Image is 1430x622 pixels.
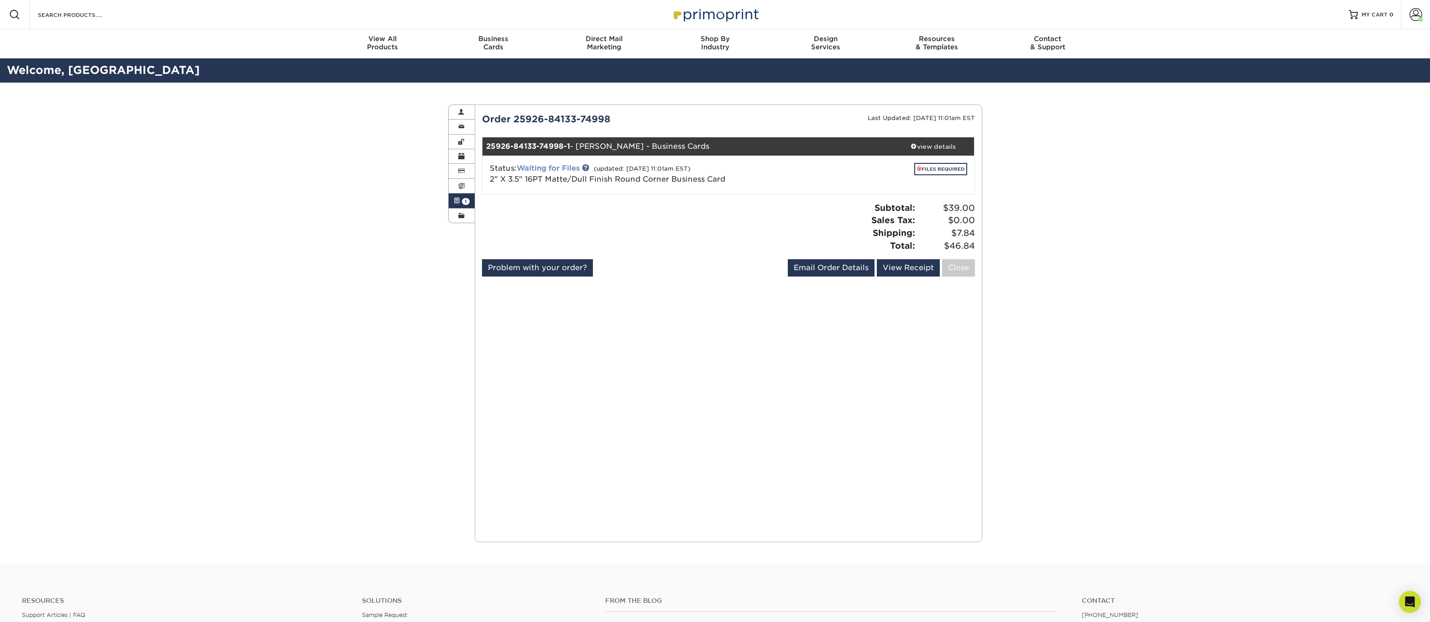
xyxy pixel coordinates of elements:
div: Status: [483,163,810,185]
small: (updated: [DATE] 11:01am EST) [594,165,691,172]
a: 1 [449,193,475,208]
strong: Total: [890,240,915,251]
a: Support Articles | FAQ [22,612,85,618]
a: Shop ByIndustry [660,29,770,58]
span: 1 [462,198,470,205]
div: Order 25926-84133-74998 [475,112,728,126]
span: Direct Mail [549,35,660,43]
a: DesignServices [770,29,881,58]
div: Cards [438,35,549,51]
div: Industry [660,35,770,51]
a: Close [942,259,975,277]
a: Sample Request [362,612,407,618]
a: Contact& Support [992,29,1103,58]
div: Services [770,35,881,51]
div: Marketing [549,35,660,51]
strong: 25926-84133-74998-1 [486,142,570,151]
a: Contact [1082,597,1408,605]
span: Business [438,35,549,43]
span: Shop By [660,35,770,43]
h4: From the Blog [605,597,1057,605]
a: BusinessCards [438,29,549,58]
div: Open Intercom Messenger [1399,591,1421,613]
span: $0.00 [918,214,975,227]
a: view details [892,137,974,156]
a: View Receipt [877,259,940,277]
span: Contact [992,35,1103,43]
a: FILES REQUIRED [914,163,967,175]
span: Design [770,35,881,43]
a: Waiting for Files [517,164,580,172]
small: Last Updated: [DATE] 11:01am EST [868,115,975,121]
span: Resources [881,35,992,43]
a: Direct MailMarketing [549,29,660,58]
a: [PHONE_NUMBER] [1082,612,1138,618]
span: $46.84 [918,240,975,252]
span: MY CART [1362,11,1388,19]
span: 0 [1389,11,1393,18]
span: View All [327,35,438,43]
span: $39.00 [918,202,975,214]
div: view details [892,142,974,151]
a: 2" X 3.5" 16PT Matte/Dull Finish Round Corner Business Card [490,175,725,183]
div: Products [327,35,438,51]
a: Problem with your order? [482,259,593,277]
img: Primoprint [670,5,761,24]
a: Email Order Details [788,259,875,277]
a: View AllProducts [327,29,438,58]
h4: Resources [22,597,348,605]
div: - [PERSON_NAME] - Business Cards [482,137,892,156]
h4: Solutions [362,597,591,605]
strong: Sales Tax: [871,215,915,225]
div: & Templates [881,35,992,51]
a: Resources& Templates [881,29,992,58]
div: & Support [992,35,1103,51]
strong: Subtotal: [875,203,915,213]
input: SEARCH PRODUCTS..... [37,9,126,20]
span: $7.84 [918,227,975,240]
strong: Shipping: [873,228,915,238]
